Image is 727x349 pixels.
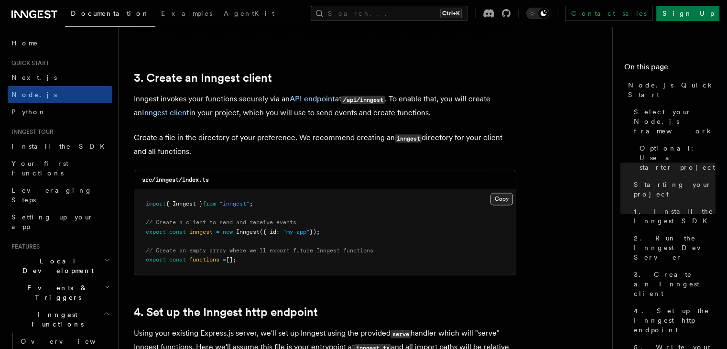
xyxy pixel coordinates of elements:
[203,200,216,207] span: from
[630,302,716,338] a: 4. Set up the Inngest http endpoint
[311,6,467,21] button: Search...Ctrl+K
[283,229,310,235] span: "my-app"
[624,76,716,103] a: Node.js Quick Start
[250,200,253,207] span: ;
[11,213,94,230] span: Setting up your app
[134,131,516,158] p: Create a file in the directory of your preference. We recommend creating an directory for your cl...
[634,180,716,199] span: Starting your project
[634,233,716,262] span: 2. Run the Inngest Dev Server
[11,160,68,177] span: Your first Functions
[634,207,716,226] span: 1. Install the Inngest SDK
[11,91,57,98] span: Node.js
[341,96,385,104] code: /api/inngest
[11,38,38,48] span: Home
[166,200,203,207] span: { Inngest }
[8,208,112,235] a: Setting up your app
[224,10,274,17] span: AgentKit
[223,256,226,263] span: =
[276,229,280,235] span: :
[223,229,233,235] span: new
[169,256,186,263] span: const
[395,134,422,142] code: inngest
[216,229,219,235] span: =
[189,229,213,235] span: inngest
[8,103,112,120] a: Python
[630,103,716,140] a: Select your Node.js framework
[640,143,716,172] span: Optional: Use a starter project
[8,252,112,279] button: Local Development
[134,71,272,85] a: 3. Create an Inngest client
[8,69,112,86] a: Next.js
[169,229,186,235] span: const
[236,229,260,235] span: Inngest
[8,279,112,306] button: Events & Triggers
[226,256,236,263] span: [];
[310,229,320,235] span: });
[8,310,103,329] span: Inngest Functions
[8,86,112,103] a: Node.js
[142,108,189,117] a: Inngest client
[146,256,166,263] span: export
[565,6,652,21] a: Contact sales
[134,92,516,120] p: Inngest invokes your functions securely via an at . To enable that, you will create an in your pr...
[11,142,110,150] span: Install the SDK
[630,203,716,229] a: 1. Install the Inngest SDK
[11,186,92,204] span: Leveraging Steps
[8,155,112,182] a: Your first Functions
[630,229,716,266] a: 2. Run the Inngest Dev Server
[260,229,276,235] span: ({ id
[8,128,54,136] span: Inngest tour
[490,193,513,205] button: Copy
[146,229,166,235] span: export
[11,108,46,116] span: Python
[21,338,119,345] span: Overview
[8,34,112,52] a: Home
[155,3,218,26] a: Examples
[290,94,335,103] a: API endpoint
[8,306,112,333] button: Inngest Functions
[65,3,155,27] a: Documentation
[134,305,318,319] a: 4. Set up the Inngest http endpoint
[11,74,57,81] span: Next.js
[630,176,716,203] a: Starting your project
[634,270,716,298] span: 3. Create an Inngest client
[624,61,716,76] h4: On this page
[189,256,219,263] span: functions
[656,6,719,21] a: Sign Up
[526,8,549,19] button: Toggle dark mode
[146,247,373,254] span: // Create an empty array where we'll export future Inngest functions
[8,256,104,275] span: Local Development
[8,59,49,67] span: Quick start
[8,283,104,302] span: Events & Triggers
[630,266,716,302] a: 3. Create an Inngest client
[391,330,411,338] code: serve
[8,138,112,155] a: Install the SDK
[440,9,462,18] kbd: Ctrl+K
[636,140,716,176] a: Optional: Use a starter project
[634,306,716,335] span: 4. Set up the Inngest http endpoint
[634,107,716,136] span: Select your Node.js framework
[8,182,112,208] a: Leveraging Steps
[146,219,296,226] span: // Create a client to send and receive events
[146,200,166,207] span: import
[628,80,716,99] span: Node.js Quick Start
[71,10,150,17] span: Documentation
[218,3,280,26] a: AgentKit
[219,200,250,207] span: "inngest"
[142,176,209,183] code: src/inngest/index.ts
[161,10,212,17] span: Examples
[8,243,40,251] span: Features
